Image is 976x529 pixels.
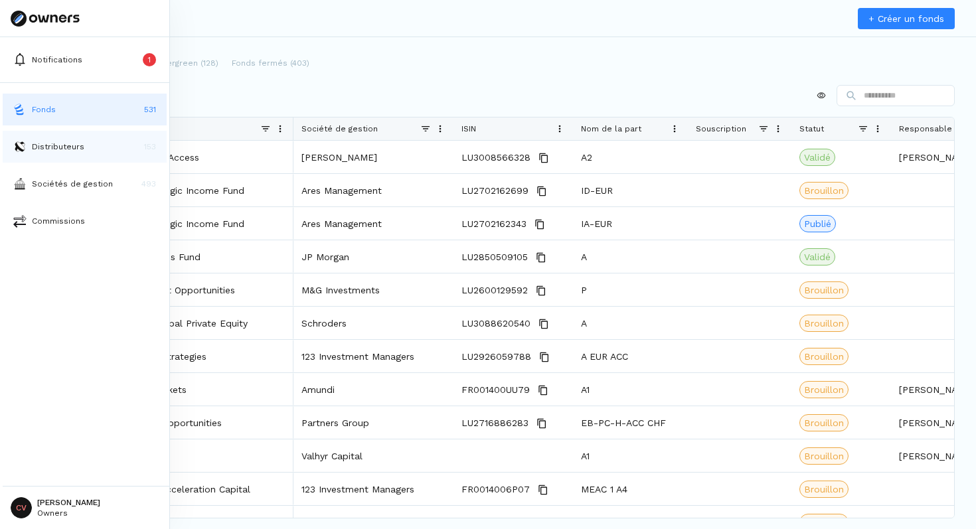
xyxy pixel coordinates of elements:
[3,205,167,237] button: commissionsCommissions
[461,473,530,506] span: FR0014006P07
[158,57,218,69] p: Evergreen (128)
[804,483,844,496] span: Brouillon
[3,131,167,163] button: distributorsDistributeurs153
[533,250,549,265] button: Copy
[535,382,551,398] button: Copy
[32,54,82,66] p: Notifications
[293,439,453,472] div: Valhyr Capital
[37,509,100,517] p: Owners
[37,498,100,506] p: [PERSON_NAME]
[293,240,453,273] div: JP Morgan
[804,317,844,330] span: Brouillon
[13,214,27,228] img: commissions
[461,307,530,340] span: LU3088620540
[804,449,844,463] span: Brouillon
[532,216,548,232] button: Copy
[461,340,531,373] span: LU2926059788
[3,44,167,76] button: Notifications1
[11,497,32,518] span: CV
[573,141,688,173] div: A2
[573,340,688,372] div: A EUR ACC
[804,217,831,230] span: Publié
[293,273,453,306] div: M&G Investments
[533,283,549,299] button: Copy
[573,439,688,472] div: A1
[293,373,453,406] div: Amundi
[96,184,244,197] a: European Strategic Income Fund
[301,124,378,133] span: Société de gestion
[96,317,248,330] a: Semi-Liquid Global Private Equity
[573,307,688,339] div: A
[804,416,844,429] span: Brouillon
[32,215,85,227] p: Commissions
[696,124,746,133] span: Souscription
[148,54,151,66] p: 1
[32,178,113,190] p: Sociétés de gestion
[461,274,528,307] span: LU2600129592
[293,340,453,372] div: 123 Investment Managers
[13,177,27,190] img: asset-managers
[3,168,167,200] button: asset-managersSociétés de gestion493
[461,208,527,240] span: LU2702162343
[32,141,84,153] p: Distributeurs
[96,483,250,496] a: Environement Acceleration Capital
[573,273,688,306] div: P
[157,53,220,74] button: Evergreen (128)
[804,184,844,197] span: Brouillon
[804,350,844,363] span: Brouillon
[32,104,56,115] p: Fonds
[858,8,955,29] a: + Créer un fonds
[230,53,311,74] button: Fonds fermés (403)
[461,241,528,273] span: LU2850509105
[535,482,551,498] button: Copy
[573,406,688,439] div: EB-PC-H-ACC CHF
[461,175,529,207] span: LU2702162699
[232,57,309,69] p: Fonds fermés (403)
[534,416,550,431] button: Copy
[573,174,688,206] div: ID-EUR
[899,124,952,133] span: Responsable
[461,141,530,174] span: LU3008566328
[461,407,529,439] span: LU2716886283
[573,240,688,273] div: A
[293,406,453,439] div: Partners Group
[799,124,824,133] span: Statut
[144,141,156,153] p: 153
[13,103,27,116] img: funds
[461,374,530,406] span: FR001400UU79
[804,250,831,264] span: Validé
[141,178,156,190] p: 493
[461,124,476,133] span: ISIN
[804,151,831,164] span: Validé
[573,473,688,505] div: MEAC 1 A4
[536,349,552,365] button: Copy
[144,104,156,115] p: 531
[293,207,453,240] div: Ares Management
[573,207,688,240] div: IA-EUR
[3,94,167,125] button: fundsFonds531
[534,183,550,199] button: Copy
[96,217,244,230] a: European Strategic Income Fund
[804,283,844,297] span: Brouillon
[581,124,641,133] span: Nom de la part
[13,140,27,153] img: distributors
[573,373,688,406] div: A1
[536,316,552,332] button: Copy
[293,307,453,339] div: Schroders
[804,383,844,396] span: Brouillon
[293,141,453,173] div: [PERSON_NAME]
[293,473,453,505] div: 123 Investment Managers
[536,150,552,166] button: Copy
[293,174,453,206] div: Ares Management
